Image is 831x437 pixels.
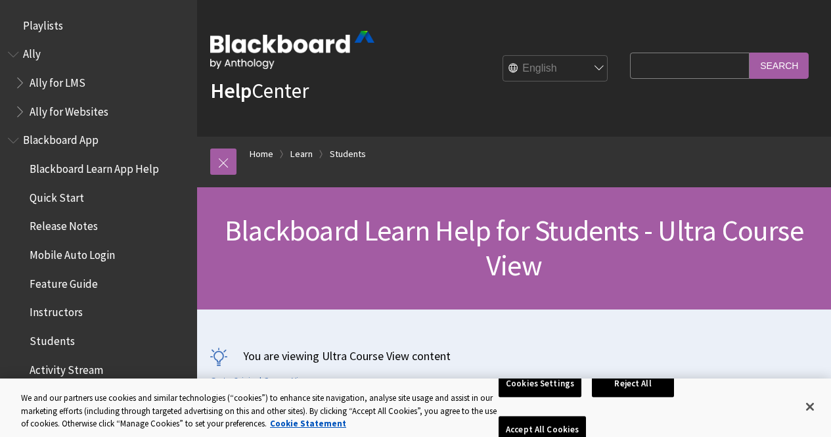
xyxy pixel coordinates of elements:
span: Blackboard App [23,129,99,147]
span: Ally for Websites [30,101,108,118]
a: Learn [290,146,313,162]
span: Ally for LMS [30,72,85,89]
span: Release Notes [30,216,98,233]
span: Mobile Auto Login [30,244,115,262]
a: Students [330,146,366,162]
select: Site Language Selector [503,56,608,82]
p: You are viewing Ultra Course View content [210,348,818,364]
span: Instructors [30,302,83,319]
nav: Book outline for Anthology Ally Help [8,43,189,123]
span: Activity Stream [30,359,103,377]
span: Ally [23,43,41,61]
span: Students [30,330,75,348]
span: Playlists [23,14,63,32]
div: We and our partners use cookies and similar technologies (“cookies”) to enhance site navigation, ... [21,392,499,430]
a: Home [250,146,273,162]
img: Blackboard by Anthology [210,31,374,69]
button: Cookies Settings [499,370,581,398]
a: More information about your privacy, opens in a new tab [270,418,346,429]
a: HelpCenter [210,78,309,104]
button: Close [796,392,824,421]
a: Go to Original Course View page. [210,375,334,387]
button: Reject All [592,370,674,398]
input: Search [750,53,809,78]
span: Blackboard Learn Help for Students - Ultra Course View [225,212,803,283]
span: Feature Guide [30,273,98,290]
span: Quick Start [30,187,84,204]
strong: Help [210,78,252,104]
span: Blackboard Learn App Help [30,158,159,175]
nav: Book outline for Playlists [8,14,189,37]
